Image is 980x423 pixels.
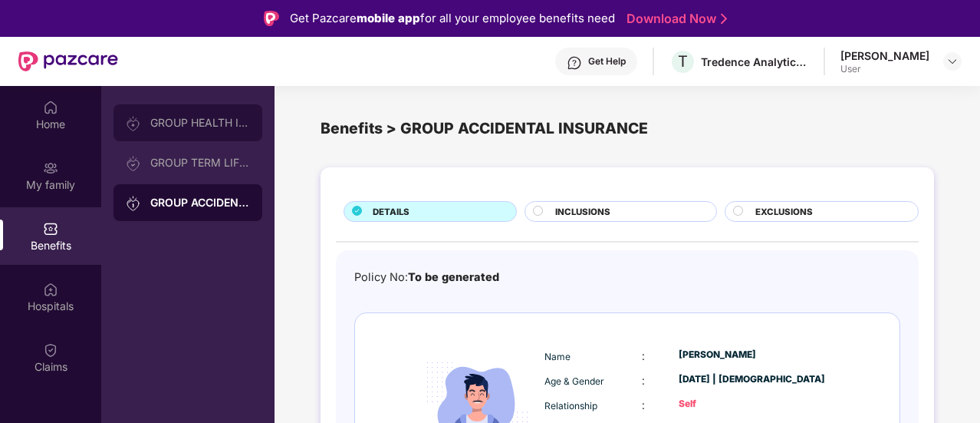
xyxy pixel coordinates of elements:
[354,269,499,286] div: Policy No:
[264,11,279,26] img: Logo
[840,63,929,75] div: User
[642,374,645,387] span: :
[544,400,597,411] span: Relationship
[373,205,409,219] span: DETAILS
[150,157,250,169] div: GROUP TERM LIFE INSURANCE
[43,282,58,297] img: svg+xml;base64,PHN2ZyBpZD0iSG9zcGl0YWxzIiB4bWxucz0iaHR0cDovL3d3dy53My5vcmcvMjAwMC9zdmciIHdpZHRoPS...
[946,55,959,68] img: svg+xml;base64,PHN2ZyBpZD0iRHJvcGRvd24tMzJ4MzIiIHhtbG5zPSJodHRwOi8vd3d3LnczLm9yZy8yMDAwL3N2ZyIgd2...
[43,100,58,115] img: svg+xml;base64,PHN2ZyBpZD0iSG9tZSIgeG1sbnM9Imh0dHA6Ly93d3cudzMub3JnLzIwMDAvc3ZnIiB3aWR0aD0iMjAiIG...
[701,55,808,69] div: Tredence Analytics Solutions Private Limited
[679,348,837,362] div: [PERSON_NAME]
[126,156,141,171] img: svg+xml;base64,PHN2ZyB3aWR0aD0iMjAiIGhlaWdodD0iMjAiIHZpZXdCb3g9IjAgMCAyMCAyMCIgZmlsbD0ibm9uZSIgeG...
[544,351,571,362] span: Name
[721,11,727,27] img: Stroke
[642,398,645,411] span: :
[150,195,250,210] div: GROUP ACCIDENTAL INSURANCE
[588,55,626,68] div: Get Help
[679,397,837,411] div: Self
[626,11,722,27] a: Download Now
[43,342,58,358] img: svg+xml;base64,PHN2ZyBpZD0iQ2xhaW0iIHhtbG5zPSJodHRwOi8vd3d3LnczLm9yZy8yMDAwL3N2ZyIgd2lkdGg9IjIwIi...
[321,117,934,140] div: Benefits > GROUP ACCIDENTAL INSURANCE
[290,9,615,28] div: Get Pazcare for all your employee benefits need
[150,117,250,129] div: GROUP HEALTH INSURANCE
[408,270,499,283] span: To be generated
[357,11,420,25] strong: mobile app
[126,116,141,131] img: svg+xml;base64,PHN2ZyB3aWR0aD0iMjAiIGhlaWdodD0iMjAiIHZpZXdCb3g9IjAgMCAyMCAyMCIgZmlsbD0ibm9uZSIgeG...
[555,205,610,219] span: INCLUSIONS
[755,205,813,219] span: EXCLUSIONS
[18,51,118,71] img: New Pazcare Logo
[567,55,582,71] img: svg+xml;base64,PHN2ZyBpZD0iSGVscC0zMngzMiIgeG1sbnM9Imh0dHA6Ly93d3cudzMub3JnLzIwMDAvc3ZnIiB3aWR0aD...
[678,52,688,71] span: T
[679,372,837,387] div: [DATE] | [DEMOGRAPHIC_DATA]
[126,196,141,211] img: svg+xml;base64,PHN2ZyB3aWR0aD0iMjAiIGhlaWdodD0iMjAiIHZpZXdCb3g9IjAgMCAyMCAyMCIgZmlsbD0ibm9uZSIgeG...
[43,160,58,176] img: svg+xml;base64,PHN2ZyB3aWR0aD0iMjAiIGhlaWdodD0iMjAiIHZpZXdCb3g9IjAgMCAyMCAyMCIgZmlsbD0ibm9uZSIgeG...
[43,221,58,236] img: svg+xml;base64,PHN2ZyBpZD0iQmVuZWZpdHMiIHhtbG5zPSJodHRwOi8vd3d3LnczLm9yZy8yMDAwL3N2ZyIgd2lkdGg9Ij...
[544,375,604,387] span: Age & Gender
[642,349,645,362] span: :
[840,48,929,63] div: [PERSON_NAME]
